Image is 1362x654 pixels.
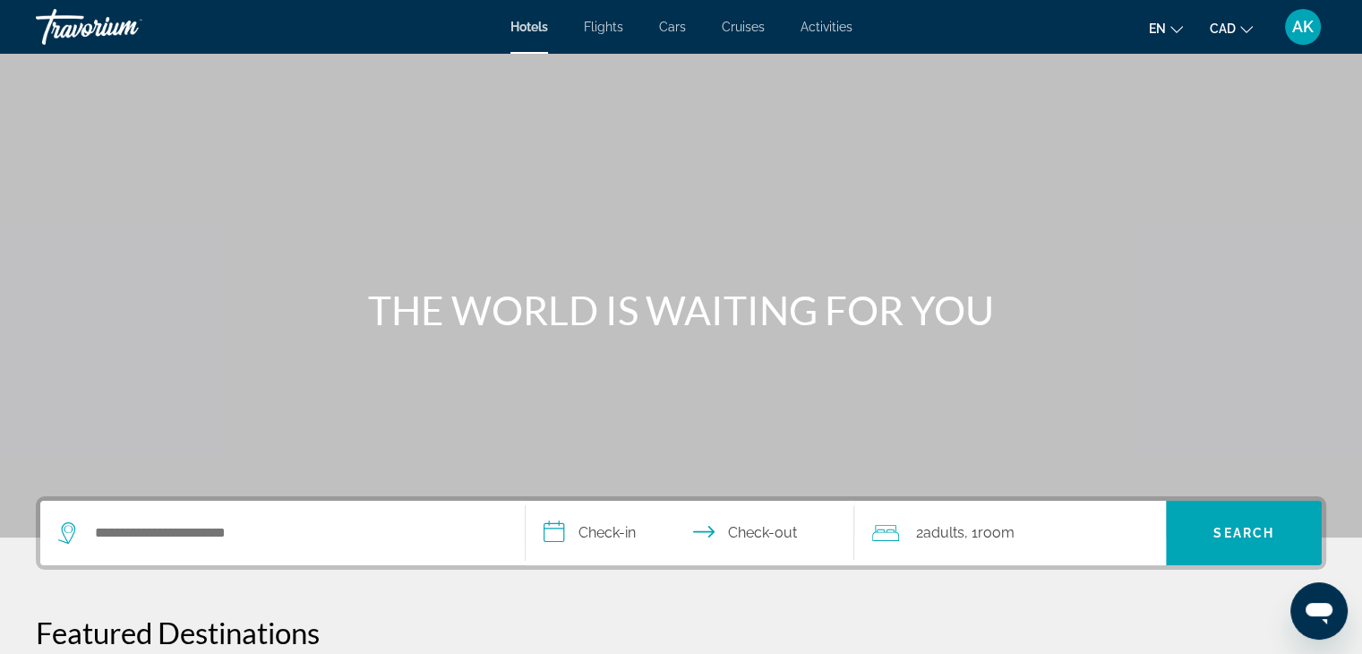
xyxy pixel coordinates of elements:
[346,287,1017,333] h1: THE WORLD IS WAITING FOR YOU
[36,615,1326,650] h2: Featured Destinations
[1213,526,1274,540] span: Search
[584,20,623,34] a: Flights
[801,20,852,34] a: Activities
[1290,582,1348,640] iframe: Button to launch messaging window
[854,501,1166,565] button: Travelers: 2 adults, 0 children
[964,521,1014,546] span: , 1
[36,4,215,50] a: Travorium
[510,20,548,34] a: Hotels
[1149,15,1183,41] button: Change language
[526,501,855,565] button: Select check in and out date
[1280,8,1326,46] button: User Menu
[722,20,765,34] a: Cruises
[915,521,964,546] span: 2
[977,524,1014,541] span: Room
[1210,22,1236,36] span: CAD
[1149,22,1166,36] span: en
[1292,18,1314,36] span: AK
[1210,15,1253,41] button: Change currency
[93,520,498,546] input: Search hotel destination
[922,524,964,541] span: Adults
[40,501,1322,565] div: Search widget
[1166,501,1322,565] button: Search
[659,20,686,34] a: Cars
